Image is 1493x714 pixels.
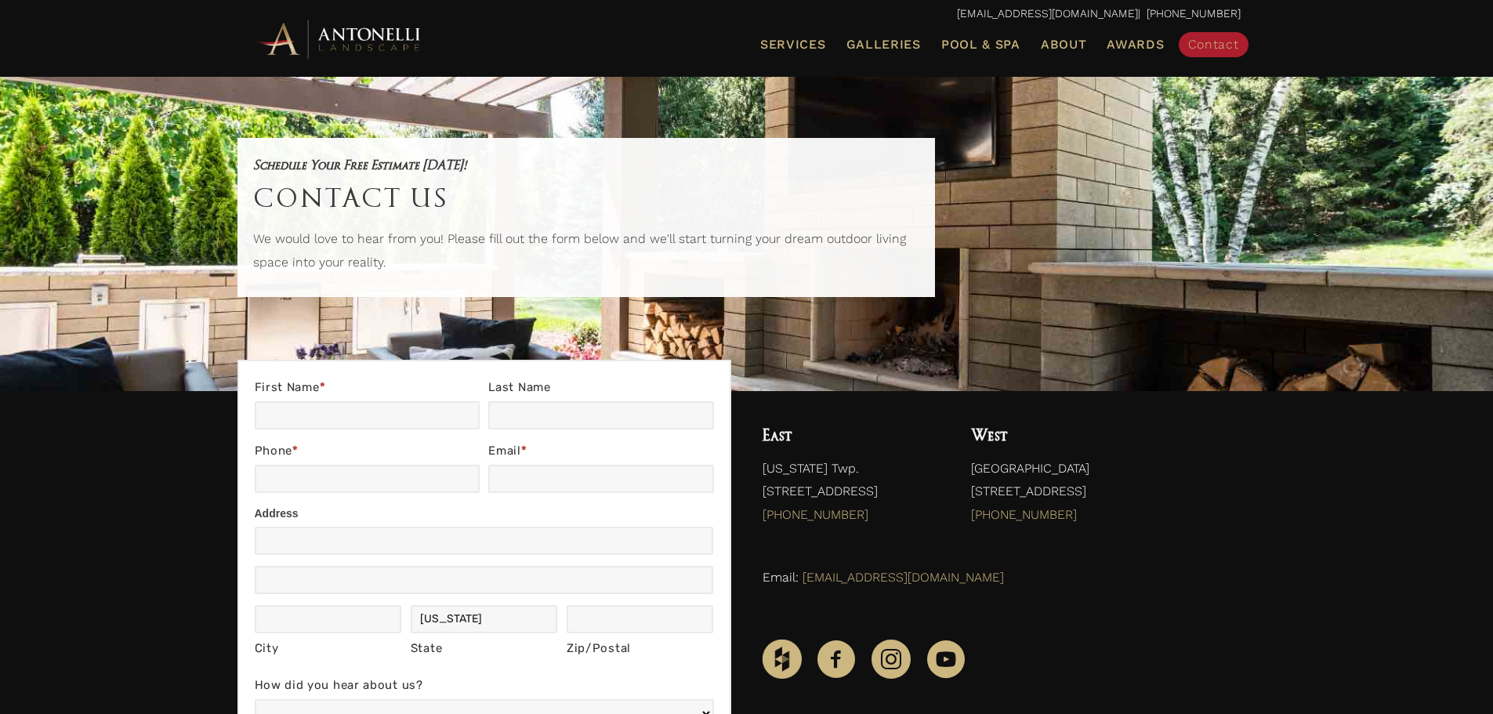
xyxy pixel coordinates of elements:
[1107,37,1164,52] span: Awards
[488,377,713,401] label: Last Name
[1188,37,1239,52] span: Contact
[1041,38,1087,51] span: About
[846,37,921,52] span: Galleries
[957,7,1138,20] a: [EMAIL_ADDRESS][DOMAIN_NAME]
[763,570,799,585] span: Email:
[760,38,826,51] span: Services
[1179,32,1248,57] a: Contact
[255,638,402,660] div: City
[567,638,714,660] div: Zip/Postal
[255,504,714,527] div: Address
[941,37,1020,52] span: Pool & Spa
[754,34,832,55] a: Services
[253,176,919,219] h1: Contact Us
[763,422,940,449] h4: East
[840,34,927,55] a: Galleries
[411,605,558,633] input: Michigan
[253,154,919,176] h5: Schedule Your Free Estimate [DATE]!
[763,507,868,522] a: [PHONE_NUMBER]
[763,457,940,535] p: [US_STATE] Twp. [STREET_ADDRESS]
[935,34,1027,55] a: Pool & Spa
[255,377,480,401] label: First Name
[255,440,480,465] label: Phone
[488,440,713,465] label: Email
[411,638,558,660] div: State
[255,675,714,699] label: How did you hear about us?
[1100,34,1170,55] a: Awards
[253,4,1241,24] p: | [PHONE_NUMBER]
[803,570,1004,585] a: [EMAIL_ADDRESS][DOMAIN_NAME]
[971,422,1240,449] h4: West
[253,17,426,60] img: Antonelli Horizontal Logo
[253,227,919,281] p: We would love to hear from you! Please fill out the form below and we'll start turning your dream...
[763,640,802,679] img: Houzz
[1035,34,1093,55] a: About
[971,507,1077,522] a: [PHONE_NUMBER]
[971,457,1240,535] p: [GEOGRAPHIC_DATA] [STREET_ADDRESS]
